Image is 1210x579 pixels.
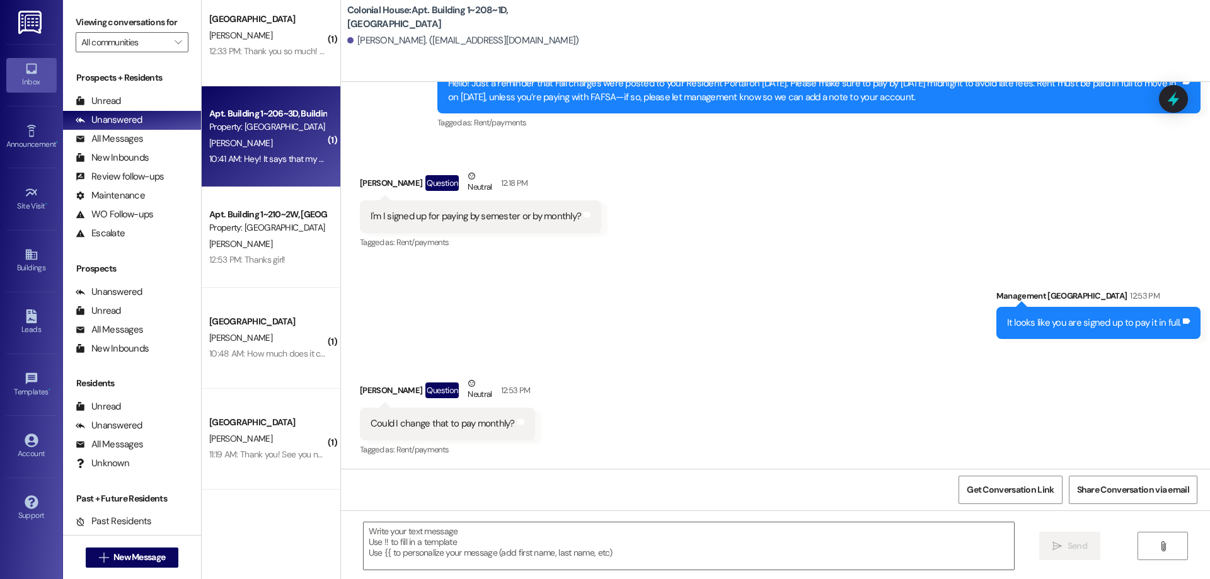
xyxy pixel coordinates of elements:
button: Get Conversation Link [959,476,1062,504]
div: 12:53 PM [1127,289,1160,302]
div: Review follow-ups [76,170,164,183]
span: [PERSON_NAME] [209,332,272,343]
button: Send [1039,532,1100,560]
span: New Message [113,551,165,564]
span: • [45,200,47,209]
i:  [1052,541,1062,551]
div: Prospects + Residents [63,71,201,84]
div: [PERSON_NAME] [360,377,535,408]
div: 10:48 AM: How much does it come out to per month? [209,348,405,359]
div: 12:53 PM: Thanks girl! [209,254,285,265]
div: Escalate [76,227,125,240]
span: Rent/payments [474,117,527,128]
div: Neutral [465,377,494,403]
div: [PERSON_NAME] [360,169,601,200]
div: Past + Future Residents [63,492,201,505]
div: Unanswered [76,113,142,127]
label: Viewing conversations for [76,13,188,32]
div: New Inbounds [76,342,149,355]
div: All Messages [76,438,143,451]
div: Unread [76,400,121,413]
div: 12:18 PM [498,176,528,190]
div: Unread [76,304,121,318]
div: 12:53 PM [498,384,531,397]
img: ResiDesk Logo [18,11,44,34]
div: Prospects [63,262,201,275]
span: [PERSON_NAME] [209,137,272,149]
input: All communities [81,32,168,52]
div: 10:41 AM: Hey! It says that my card was charged an insufficient funds fee even though I paid the ... [209,153,595,164]
div: Unread [76,95,121,108]
div: Neutral [465,169,494,196]
div: Residents [63,377,201,390]
a: Leads [6,306,57,340]
a: Templates • [6,368,57,402]
div: [GEOGRAPHIC_DATA] [209,315,326,328]
div: Unanswered [76,419,142,432]
span: Send [1068,539,1087,553]
a: Account [6,430,57,464]
span: Share Conversation via email [1077,483,1189,496]
a: Support [6,491,57,525]
i:  [175,37,181,47]
div: Unknown [76,457,129,470]
span: Rent/payments [396,237,449,248]
button: Share Conversation via email [1069,476,1197,504]
div: Tagged as: [360,440,535,459]
div: Hello! Just a reminder that Fall charges were posted to your Resident Portal on [DATE]. Please ma... [448,77,1180,104]
div: [PERSON_NAME]. ([EMAIL_ADDRESS][DOMAIN_NAME]) [347,34,579,47]
div: Apt. Building 1~210~2W, [GEOGRAPHIC_DATA] [209,208,326,221]
div: WO Follow-ups [76,208,153,221]
div: Could I change that to pay monthly? [371,417,515,430]
button: New Message [86,547,179,568]
b: Colonial House: Apt. Building 1~208~1D, [GEOGRAPHIC_DATA] [347,4,599,31]
span: • [56,138,58,147]
div: Property: [GEOGRAPHIC_DATA] [209,221,326,234]
span: [PERSON_NAME] [209,30,272,41]
div: Property: [GEOGRAPHIC_DATA] [209,120,326,134]
a: Inbox [6,58,57,92]
div: Maintenance [76,189,145,202]
div: Unanswered [76,285,142,299]
div: 12:33 PM: Thank you so much! I appreciate the help [209,45,395,57]
span: Rent/payments [396,444,449,455]
i:  [1158,541,1168,551]
span: • [49,386,50,394]
span: Get Conversation Link [967,483,1054,496]
div: Question [425,175,459,191]
div: All Messages [76,132,143,146]
i:  [99,553,108,563]
div: New Inbounds [76,151,149,164]
div: Past Residents [76,515,152,528]
div: [GEOGRAPHIC_DATA] [209,416,326,429]
div: Tagged as: [437,113,1201,132]
div: Tagged as: [360,233,601,251]
div: Management [GEOGRAPHIC_DATA] [996,289,1201,307]
a: Site Visit • [6,182,57,216]
a: Buildings [6,244,57,278]
div: Apt. Building 1~206~3D, Building [GEOGRAPHIC_DATA] [209,107,326,120]
div: Question [425,382,459,398]
div: [GEOGRAPHIC_DATA] [209,13,326,26]
span: [PERSON_NAME] [209,238,272,249]
div: I'm I signed up for paying by semester or by monthly? [371,210,581,223]
div: It looks like you are signed up to pay it in full. [1007,316,1181,330]
div: 11:19 AM: Thank you! See you next week!🙂 [209,449,363,460]
div: All Messages [76,323,143,336]
span: [PERSON_NAME] [209,433,272,444]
